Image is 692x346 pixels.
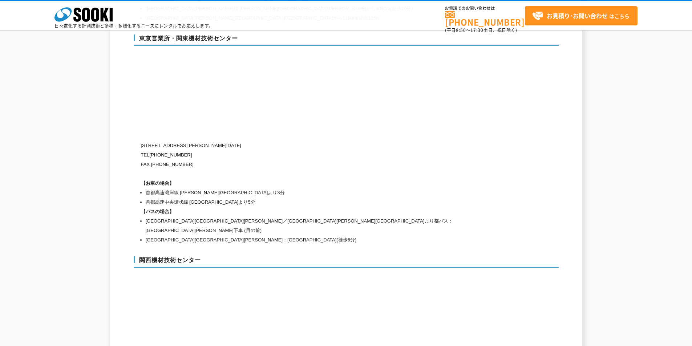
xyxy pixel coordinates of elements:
li: 首都高速中央環状線 [GEOGRAPHIC_DATA]より5分 [146,198,490,207]
span: 8:50 [456,27,466,33]
p: 日々進化する計測技術と多種・多様化するニーズにレンタルでお応えします。 [54,24,214,28]
p: [STREET_ADDRESS][PERSON_NAME][DATE] [141,141,490,150]
h1: 【バスの場合】 [141,207,490,216]
p: FAX [PHONE_NUMBER] [141,160,490,169]
span: (平日 ～ 土日、祝日除く) [445,27,517,33]
li: [GEOGRAPHIC_DATA][GEOGRAPHIC_DATA][PERSON_NAME]／[GEOGRAPHIC_DATA][PERSON_NAME][GEOGRAPHIC_DATA]より... [146,216,490,235]
h3: 関西機材技術センター [134,256,559,268]
span: お電話でのお問い合わせは [445,6,525,11]
a: [PHONE_NUMBER] [445,11,525,26]
h1: 【お車の場合】 [141,179,490,188]
h3: 東京営業所・関東機材技術センター [134,34,559,46]
a: [PHONE_NUMBER] [149,152,192,158]
a: お見積り･お問い合わせはこちら [525,6,638,25]
li: [GEOGRAPHIC_DATA][GEOGRAPHIC_DATA][PERSON_NAME]：[GEOGRAPHIC_DATA](徒歩5分) [146,235,490,245]
span: はこちら [532,11,630,21]
li: 首都高速湾岸線 [PERSON_NAME][GEOGRAPHIC_DATA]より3分 [146,188,490,198]
strong: お見積り･お問い合わせ [547,11,608,20]
span: 17:30 [470,27,483,33]
p: TEL [141,150,490,160]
